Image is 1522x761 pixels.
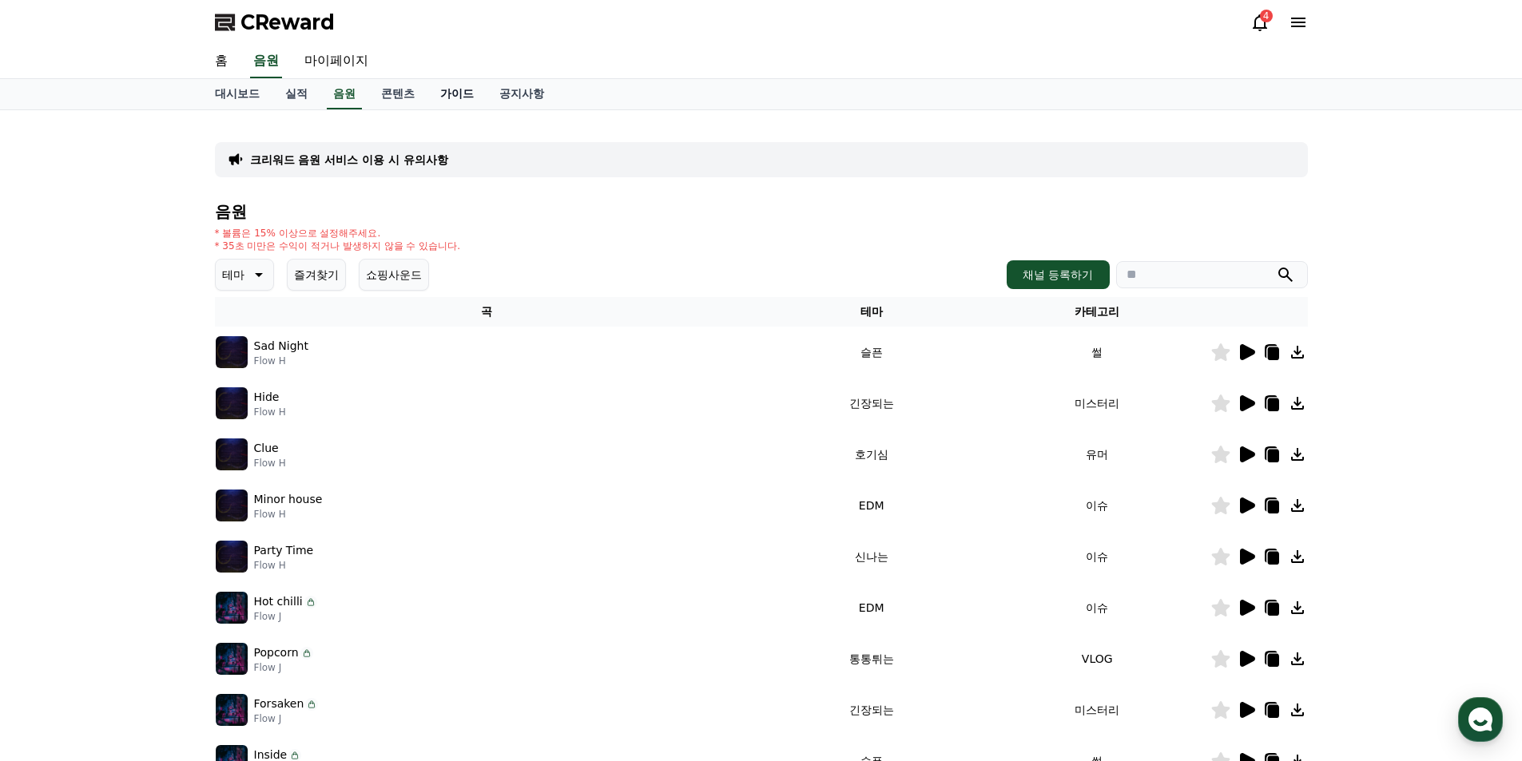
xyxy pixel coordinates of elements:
[240,10,335,35] span: CReward
[254,661,313,674] p: Flow J
[216,438,248,470] img: music
[254,559,314,572] p: Flow H
[758,684,984,735] td: 긴장되는
[215,10,335,35] a: CReward
[254,610,317,623] p: Flow J
[254,406,286,418] p: Flow H
[222,264,244,286] p: 테마
[984,378,1210,429] td: 미스터리
[247,530,266,543] span: 설정
[50,530,60,543] span: 홈
[327,79,362,109] a: 음원
[1260,10,1273,22] div: 4
[984,531,1210,582] td: 이슈
[254,542,314,559] p: Party Time
[250,152,448,168] a: 크리워드 음원 서비스 이용 시 유의사항
[254,491,323,508] p: Minor house
[984,684,1210,735] td: 미스터리
[215,259,274,291] button: 테마
[254,355,308,367] p: Flow H
[287,259,346,291] button: 즐겨찾기
[216,387,248,419] img: music
[146,531,165,544] span: 대화
[427,79,487,109] a: 가이드
[215,240,461,252] p: * 35초 미만은 수익이 적거나 발생하지 않을 수 있습니다.
[758,582,984,633] td: EDM
[984,633,1210,684] td: VLOG
[254,696,304,712] p: Forsaken
[984,327,1210,378] td: 썰
[254,644,299,661] p: Popcorn
[202,79,272,109] a: 대시보드
[254,593,303,610] p: Hot chilli
[254,457,286,470] p: Flow H
[250,45,282,78] a: 음원
[216,541,248,573] img: music
[254,389,280,406] p: Hide
[758,531,984,582] td: 신나는
[984,297,1210,327] th: 카테고리
[758,633,984,684] td: 통통튀는
[216,694,248,726] img: music
[254,440,279,457] p: Clue
[215,227,461,240] p: * 볼륨은 15% 이상으로 설정해주세요.
[216,643,248,675] img: music
[272,79,320,109] a: 실적
[758,378,984,429] td: 긴장되는
[5,506,105,546] a: 홈
[254,508,323,521] p: Flow H
[1250,13,1270,32] a: 4
[216,592,248,624] img: music
[292,45,381,78] a: 마이페이지
[216,489,248,521] img: music
[1007,260,1109,289] button: 채널 등록하기
[758,327,984,378] td: 슬픈
[206,506,307,546] a: 설정
[359,259,429,291] button: 쇼핑사운드
[368,79,427,109] a: 콘텐츠
[984,480,1210,531] td: 이슈
[215,203,1308,220] h4: 음원
[202,45,240,78] a: 홈
[487,79,557,109] a: 공지사항
[758,429,984,480] td: 호기심
[984,582,1210,633] td: 이슈
[984,429,1210,480] td: 유머
[254,712,319,725] p: Flow J
[215,297,759,327] th: 곡
[105,506,206,546] a: 대화
[216,336,248,368] img: music
[758,297,984,327] th: 테마
[758,480,984,531] td: EDM
[254,338,308,355] p: Sad Night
